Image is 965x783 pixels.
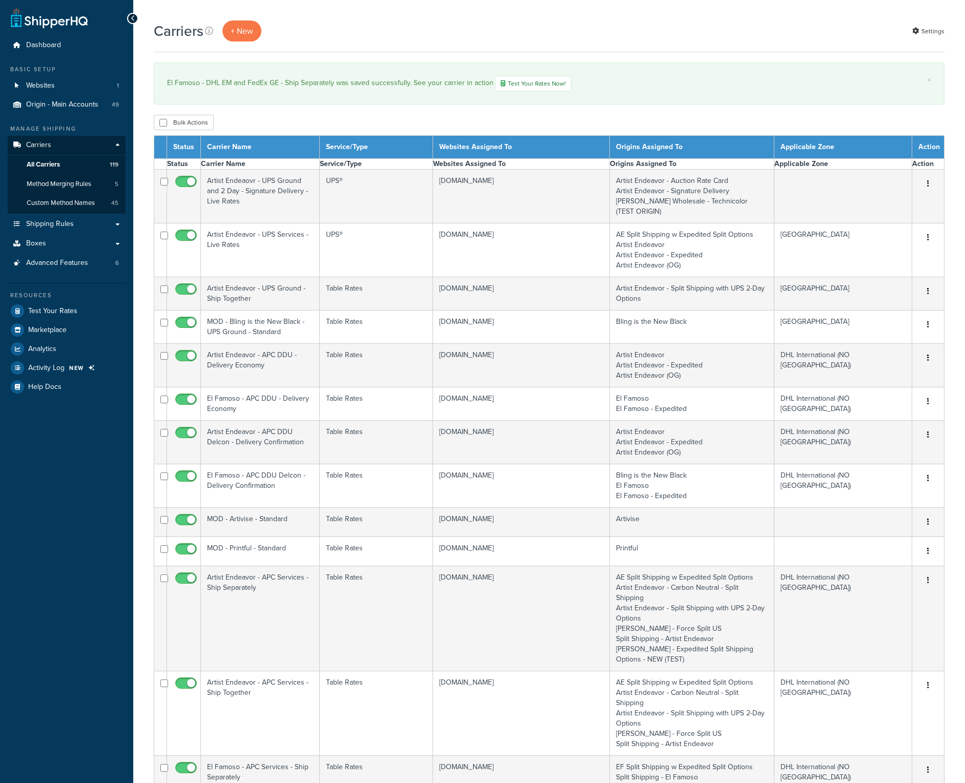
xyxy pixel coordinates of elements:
[433,311,610,344] td: [DOMAIN_NAME]
[26,100,98,109] span: Origin - Main Accounts
[222,20,261,42] a: + New
[774,387,912,421] td: DHL International (NO [GEOGRAPHIC_DATA])
[319,537,433,566] td: Table Rates
[610,159,774,170] th: Origins Assigned To
[8,254,126,273] a: Advanced Features 6
[11,8,88,28] a: ShipperHQ Home
[319,421,433,464] td: Table Rates
[28,345,56,354] span: Analytics
[912,24,945,38] a: Settings
[8,76,126,95] a: Websites 1
[8,95,126,114] li: Origins
[774,421,912,464] td: DHL International (NO [GEOGRAPHIC_DATA])
[8,155,126,174] a: All Carriers 119
[319,223,433,277] td: UPS®
[26,41,61,50] span: Dashboard
[319,464,433,508] td: Table Rates
[610,421,774,464] td: Artist Endeavor Artist Endeavor - Expedited Artist Endeavor (OG)
[8,194,126,213] a: Custom Method Names 45
[774,311,912,344] td: [GEOGRAPHIC_DATA]
[201,277,320,311] td: Artist Endeavor - UPS Ground - Ship Together
[433,421,610,464] td: [DOMAIN_NAME]
[433,464,610,508] td: [DOMAIN_NAME]
[433,136,610,159] th: Websites Assigned To
[8,194,126,213] li: Custom Method Names
[8,175,126,194] a: Method Merging Rules 5
[610,344,774,387] td: Artist Endeavor Artist Endeavor - Expedited Artist Endeavor (OG)
[8,155,126,174] li: All Carriers
[26,259,88,267] span: Advanced Features
[27,199,95,208] span: Custom Method Names
[774,223,912,277] td: [GEOGRAPHIC_DATA]
[319,170,433,223] td: UPS®
[111,199,118,208] span: 45
[154,21,203,41] h1: Carriers
[610,277,774,311] td: Artist Endeavor - Split Shipping with UPS 2-Day Options
[8,321,126,339] li: Marketplace
[8,125,126,133] div: Manage Shipping
[201,566,320,671] td: Artist Endeavor - APC Services - Ship Separately
[201,223,320,277] td: Artist Endeavor - UPS Services - Live Rates
[8,136,126,214] li: Carriers
[8,291,126,300] div: Resources
[319,159,433,170] th: Service/Type
[319,311,433,344] td: Table Rates
[201,671,320,756] td: Artist Endeavor - APC Services - Ship Together
[8,340,126,358] a: Analytics
[201,508,320,537] td: MOD - Artivise - Standard
[26,81,55,90] span: Websites
[774,136,912,159] th: Applicable Zone
[319,387,433,421] td: Table Rates
[610,311,774,344] td: Bling is the New Black
[167,159,201,170] th: Status
[8,234,126,253] li: Boxes
[28,326,67,335] span: Marketplace
[610,671,774,756] td: AE Split Shipping w Expedited Split Options Artist Endeavor - Carbon Neutral - Split Shipping Art...
[8,254,126,273] li: Advanced Features
[912,159,945,170] th: Action
[319,671,433,756] td: Table Rates
[610,464,774,508] td: Bling is the New Black El Famoso El Famoso - Expedited
[154,115,214,130] button: Bulk Actions
[319,508,433,537] td: Table Rates
[774,464,912,508] td: DHL International (NO [GEOGRAPHIC_DATA])
[433,277,610,311] td: [DOMAIN_NAME]
[117,81,119,90] span: 1
[433,170,610,223] td: [DOMAIN_NAME]
[912,136,945,159] th: Action
[8,215,126,234] a: Shipping Rules
[610,508,774,537] td: Artivise
[319,277,433,311] td: Table Rates
[201,344,320,387] td: Artist Endeavor - APC DDU - Delivery Economy
[774,277,912,311] td: [GEOGRAPHIC_DATA]
[112,100,119,109] span: 49
[495,76,571,91] a: Test Your Rates Now!
[69,364,84,372] span: NEW
[774,344,912,387] td: DHL International (NO [GEOGRAPHIC_DATA])
[8,302,126,320] a: Test Your Rates
[610,537,774,566] td: Printful
[8,378,126,396] a: Help Docs
[8,175,126,194] li: Method Merging Rules
[201,159,320,170] th: Carrier Name
[201,421,320,464] td: Artist Endeavor - APC DDU Delcon - Delivery Confirmation
[610,387,774,421] td: El Famoso El Famoso - Expedited
[110,160,118,169] span: 119
[433,537,610,566] td: [DOMAIN_NAME]
[774,566,912,671] td: DHL International (NO [GEOGRAPHIC_DATA])
[8,95,126,114] a: Origin - Main Accounts 49
[8,36,126,55] a: Dashboard
[8,359,126,377] a: Activity Log NEW
[8,359,126,377] li: Activity Log
[201,464,320,508] td: El Famoso - APC DDU Delcon - Delivery Confirmation
[27,160,60,169] span: All Carriers
[433,159,610,170] th: Websites Assigned To
[610,170,774,223] td: Artist Endeavor - Auction Rate Card Artist Endeavor - Signature Delivery [PERSON_NAME] Wholesale ...
[774,159,912,170] th: Applicable Zone
[927,76,931,84] a: ×
[26,239,46,248] span: Boxes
